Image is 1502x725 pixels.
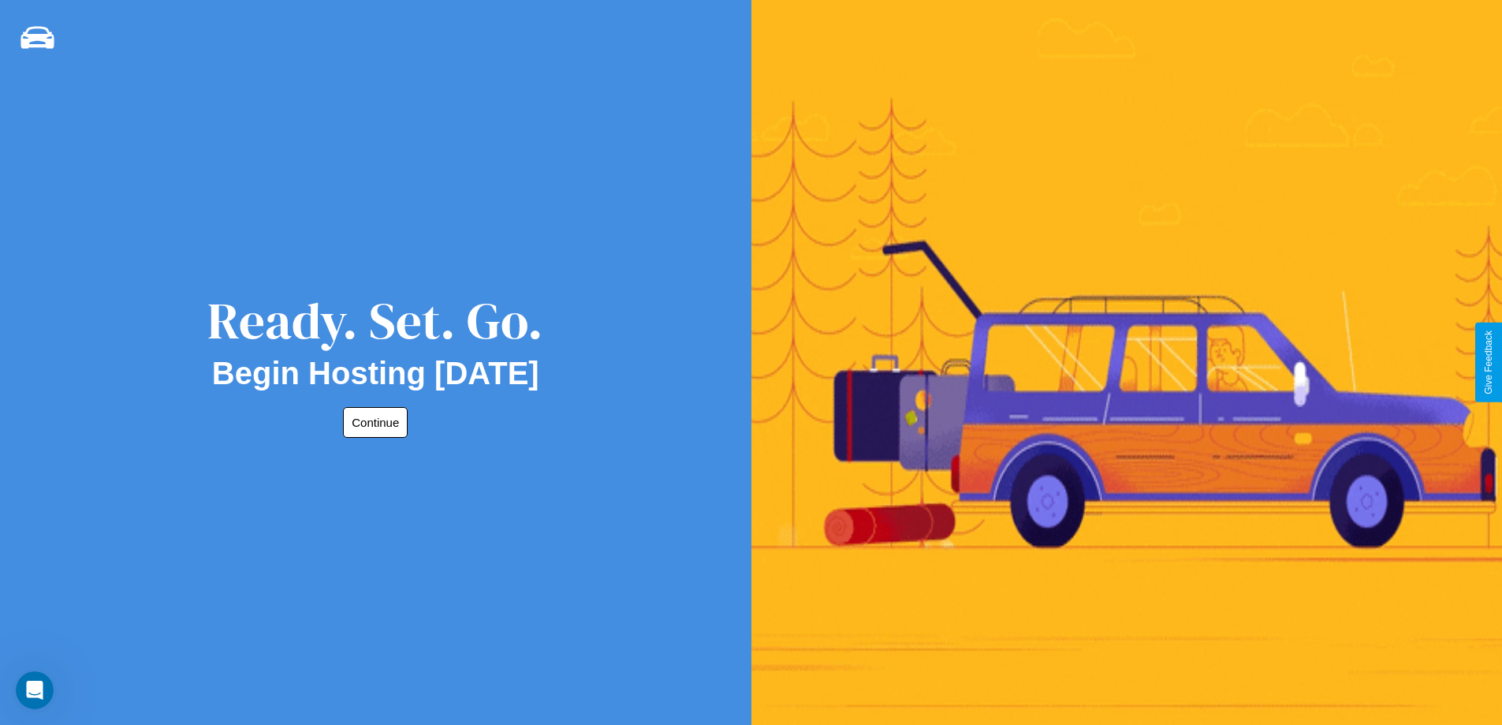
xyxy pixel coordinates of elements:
button: Continue [343,407,408,438]
div: Ready. Set. Go. [207,286,543,356]
iframe: Intercom live chat [16,671,54,709]
h2: Begin Hosting [DATE] [212,356,539,391]
div: Give Feedback [1483,331,1494,394]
